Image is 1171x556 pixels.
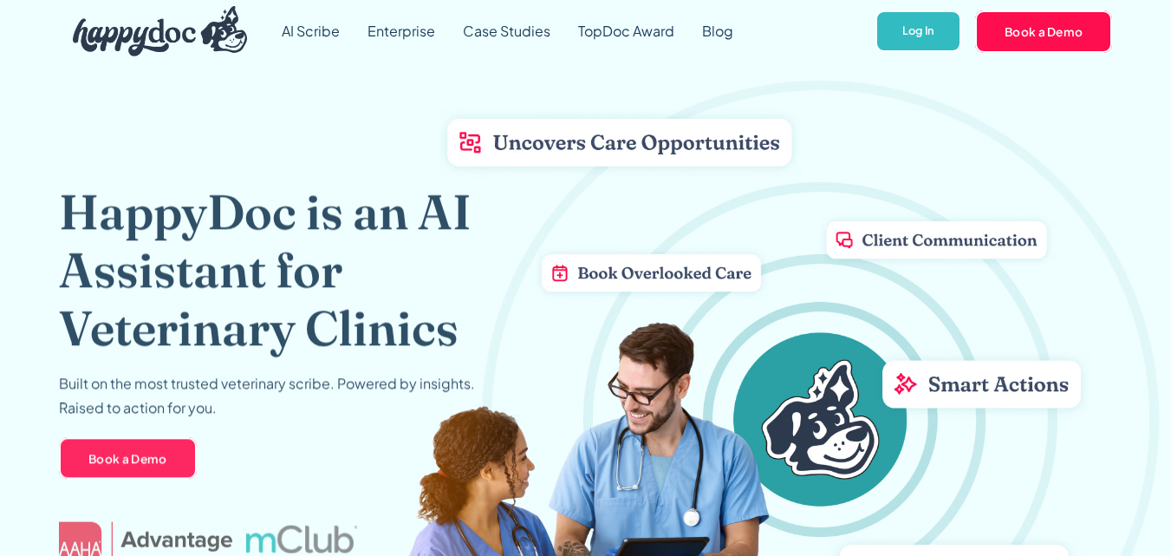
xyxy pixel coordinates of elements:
[59,371,475,420] p: Built on the most trusted veterinary scribe. Powered by insights. Raised to action for you.
[73,6,248,56] img: HappyDoc Logo: A happy dog with his ear up, listening.
[59,2,248,61] a: home
[245,525,356,553] img: mclub logo
[59,521,232,556] img: AAHA Advantage logo
[975,10,1113,52] a: Book a Demo
[59,182,533,357] h1: HappyDoc is an AI Assistant for Veterinary Clinics
[59,437,197,479] a: Book a Demo
[875,10,961,53] a: Log In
